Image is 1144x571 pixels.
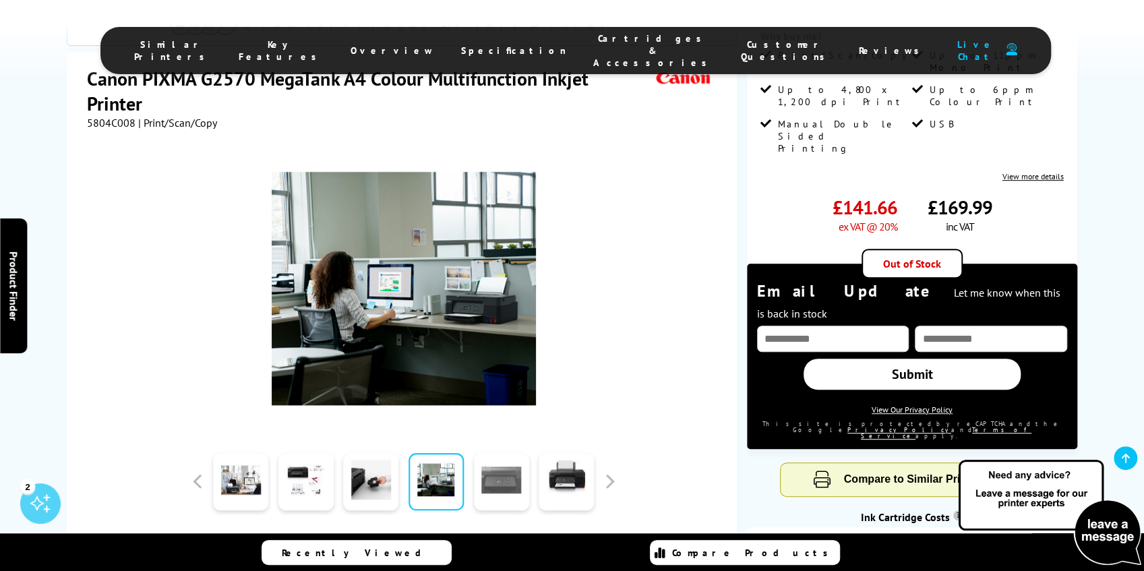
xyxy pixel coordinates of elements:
img: Open Live Chat window [955,458,1144,568]
span: £169.99 [927,195,992,220]
h1: Canon PIXMA G2570 MegaTank A4 Colour Multifunction Inkjet Printer [87,66,653,116]
span: Specification [461,44,566,57]
a: View more details [1002,171,1064,181]
span: Up to 6ppm Colour Print [930,84,1060,108]
div: 2 [20,479,35,493]
a: Terms of Service [861,426,1031,440]
span: Overview [351,44,434,57]
span: Reviews [859,44,926,57]
div: Out of Stock [862,249,963,278]
button: Compare to Similar Printers [781,463,1044,496]
img: Canon PIXMA G2570 MegaTank Thumbnail [272,156,536,421]
span: £141.66 [832,195,897,220]
span: Up to 4,800 x 1,200 dpi Print [778,84,909,108]
div: Email Update [757,280,1066,322]
span: Key Features [239,38,324,63]
a: Recently Viewed [262,540,452,565]
span: inc VAT [945,220,973,233]
sup: Cost per page [953,510,963,520]
span: Let me know when this is back in stock [757,286,1060,320]
span: Product Finder [7,251,20,320]
span: Manual Double Sided Printing [778,118,909,154]
span: Compare to Similar Printers [844,473,987,485]
span: Cartridges & Accessories [593,32,714,69]
a: Submit [804,359,1021,390]
span: 5804C008 [87,116,136,129]
span: Customer Questions [741,38,832,63]
span: | Print/Scan/Copy [138,116,217,129]
a: Compare Products [650,540,840,565]
a: View Our Privacy Policy [872,404,953,415]
span: Recently Viewed [282,547,435,559]
div: This site is protected by reCAPTCHA and the Google and apply. [757,421,1066,439]
img: user-headset-duotone.svg [1006,43,1017,56]
span: ex VAT @ 20% [838,220,897,233]
span: Compare Products [672,547,835,559]
span: USB [930,118,953,130]
a: Privacy Policy [847,426,951,433]
span: Live Chat [953,38,999,63]
span: Similar Printers [134,38,212,63]
div: Ink Cartridge Costs [747,510,1077,524]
